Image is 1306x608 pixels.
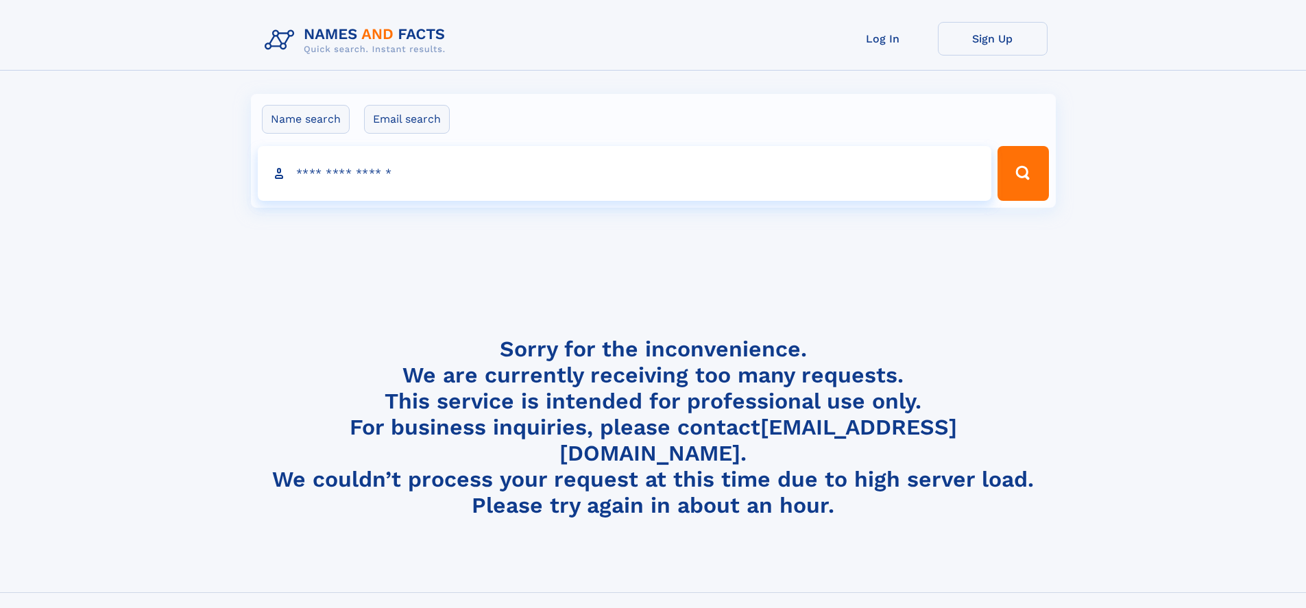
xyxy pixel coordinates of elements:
[259,22,457,59] img: Logo Names and Facts
[997,146,1048,201] button: Search Button
[259,336,1048,519] h4: Sorry for the inconvenience. We are currently receiving too many requests. This service is intend...
[828,22,938,56] a: Log In
[262,105,350,134] label: Name search
[559,414,957,466] a: [EMAIL_ADDRESS][DOMAIN_NAME]
[258,146,992,201] input: search input
[364,105,450,134] label: Email search
[938,22,1048,56] a: Sign Up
